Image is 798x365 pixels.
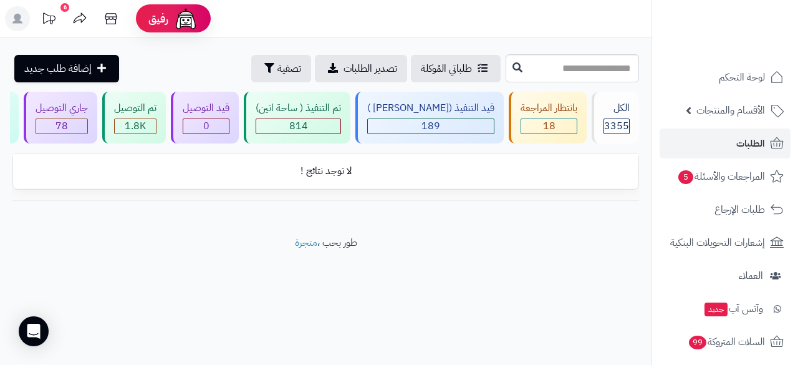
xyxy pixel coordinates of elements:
[421,61,472,76] span: طلباتي المُوكلة
[168,92,241,144] a: قيد التوصيل 0
[660,62,791,92] a: لوحة التحكم
[183,101,229,115] div: قيد التوصيل
[367,101,494,115] div: قيد التنفيذ ([PERSON_NAME] )
[115,119,156,134] div: 1845
[21,92,100,144] a: جاري التوصيل 78
[203,119,209,134] span: 0
[251,55,311,82] button: تصفية
[295,235,317,250] a: متجرة
[521,101,577,115] div: بانتظار المراجعة
[677,168,765,185] span: المراجعات والأسئلة
[670,234,765,251] span: إشعارات التحويلات البنكية
[100,92,168,144] a: تم التوصيل 1.8K
[315,55,407,82] a: تصدير الطلبات
[660,294,791,324] a: وآتس آبجديد
[689,336,706,349] span: 99
[714,201,765,218] span: طلبات الإرجاع
[289,119,308,134] span: 814
[36,119,87,134] div: 78
[603,101,630,115] div: الكل
[14,55,119,82] a: إضافة طلب جديد
[125,119,146,134] span: 1.8K
[148,11,168,26] span: رفيق
[173,6,198,31] img: ai-face.png
[60,3,69,12] div: 6
[241,92,353,144] a: تم التنفيذ ( ساحة اتين) 814
[256,119,340,134] div: 814
[678,170,693,184] span: 5
[277,61,301,76] span: تصفية
[411,55,501,82] a: طلباتي المُوكلة
[719,69,765,86] span: لوحة التحكم
[660,327,791,357] a: السلات المتروكة99
[114,101,156,115] div: تم التوصيل
[736,135,765,152] span: الطلبات
[660,228,791,258] a: إشعارات التحويلات البنكية
[521,119,577,134] div: 18
[421,119,440,134] span: 189
[696,102,765,119] span: الأقسام والمنتجات
[19,316,49,346] div: Open Intercom Messenger
[33,6,64,34] a: تحديثات المنصة
[353,92,506,144] a: قيد التنفيذ ([PERSON_NAME] ) 189
[344,61,397,76] span: تصدير الطلبات
[703,300,763,318] span: وآتس آب
[660,261,791,291] a: العملاء
[688,333,765,351] span: السلات المتروكة
[660,129,791,158] a: الطلبات
[704,303,728,316] span: جديد
[739,267,763,285] span: العملاء
[256,101,341,115] div: تم التنفيذ ( ساحة اتين)
[13,154,638,188] td: لا توجد نتائج !
[55,119,68,134] span: 78
[24,61,92,76] span: إضافة طلب جديد
[660,195,791,225] a: طلبات الإرجاع
[660,162,791,192] a: المراجعات والأسئلة5
[589,92,642,144] a: الكل3355
[368,119,494,134] div: 189
[543,119,555,134] span: 18
[604,119,629,134] span: 3355
[506,92,589,144] a: بانتظار المراجعة 18
[36,101,88,115] div: جاري التوصيل
[183,119,229,134] div: 0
